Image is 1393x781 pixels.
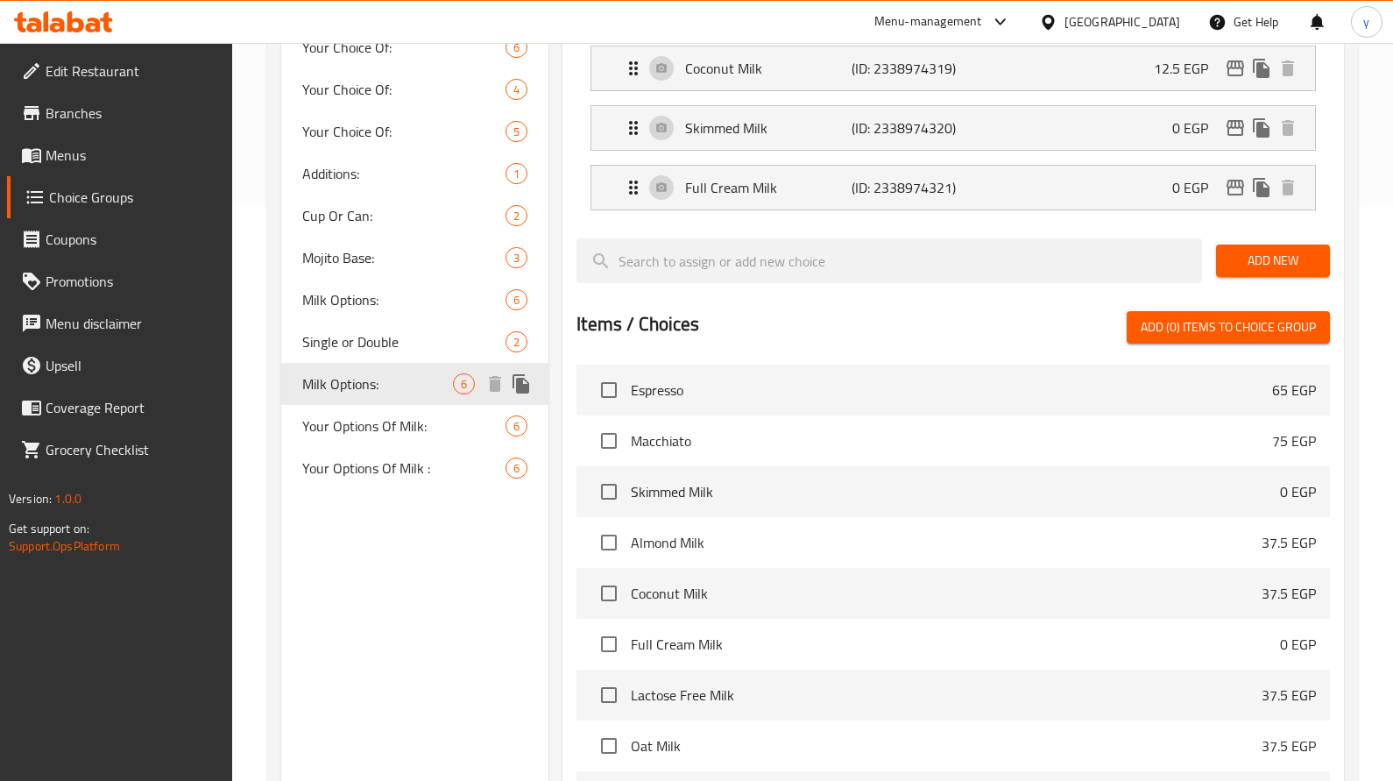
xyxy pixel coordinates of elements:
span: Promotions [46,271,219,292]
p: 0 EGP [1280,634,1316,655]
span: Select choice [590,372,627,408]
span: Branches [46,103,219,124]
span: Get support on: [9,517,89,540]
div: [GEOGRAPHIC_DATA] [1064,12,1180,32]
h2: Items / Choices [576,311,699,337]
div: Single or Double2 [281,321,548,363]
p: Skimmed Milk [685,117,852,138]
p: 12.5 EGP [1154,58,1222,79]
button: duplicate [508,371,534,397]
a: Menu disclaimer [7,302,233,344]
span: Upsell [46,355,219,376]
span: Cup Or Can: [302,205,506,226]
span: Skimmed Milk [631,481,1280,502]
span: Your Choice Of: [302,37,506,58]
a: Branches [7,92,233,134]
div: Milk Options:6 [281,279,548,321]
span: Choice Groups [49,187,219,208]
span: Coverage Report [46,397,219,418]
button: duplicate [1248,115,1275,141]
p: 37.5 EGP [1262,685,1316,706]
div: Milk Options:6deleteduplicate [281,363,548,405]
div: Choices [506,415,527,437]
div: Expand [591,166,1315,209]
span: 2 [506,334,527,351]
div: Choices [506,205,527,226]
span: Lactose Free Milk [631,685,1262,706]
span: Version: [9,487,52,510]
p: Coconut Milk [685,58,852,79]
a: Coverage Report [7,387,233,429]
div: Choices [506,121,527,142]
div: Mojito Base:3 [281,237,548,279]
span: 5 [506,124,527,140]
a: Menus [7,134,233,176]
input: search [576,238,1202,283]
button: duplicate [1248,174,1275,201]
button: delete [1275,115,1301,141]
span: 4 [506,82,527,98]
span: 6 [454,376,474,393]
span: Additions: [302,163,506,184]
button: edit [1222,174,1248,201]
li: Expand [576,98,1330,158]
a: Coupons [7,218,233,260]
p: 37.5 EGP [1262,735,1316,756]
button: delete [1275,174,1301,201]
p: 0 EGP [1172,117,1222,138]
div: Menu-management [874,11,982,32]
li: Expand [576,39,1330,98]
div: Cup Or Can:2 [281,195,548,237]
span: Menus [46,145,219,166]
p: (ID: 2338974321) [852,177,963,198]
a: Upsell [7,344,233,387]
span: Select choice [590,677,627,714]
p: (ID: 2338974320) [852,117,963,138]
div: Choices [506,458,527,479]
div: Your Choice Of:5 [281,110,548,153]
span: Your Options Of Milk: [302,415,506,437]
span: y [1363,12,1369,32]
span: 1 [506,166,527,182]
span: Full Cream Milk [631,634,1280,655]
span: Menu disclaimer [46,313,219,334]
span: Single or Double [302,331,506,352]
span: 6 [506,39,527,56]
a: Grocery Checklist [7,429,233,471]
span: Your Options Of Milk : [302,458,506,479]
div: Choices [506,289,527,310]
p: 65 EGP [1272,380,1316,401]
button: Add (0) items to choice group [1127,311,1330,344]
span: Coconut Milk [631,583,1262,604]
div: Your Options Of Milk :6 [281,447,548,489]
span: Select choice [590,473,627,510]
span: Add New [1230,250,1316,272]
button: delete [1275,55,1301,82]
span: Select choice [590,728,627,764]
span: Almond Milk [631,532,1262,553]
div: Additions:1 [281,153,548,195]
button: duplicate [1248,55,1275,82]
p: (ID: 2338974319) [852,58,963,79]
span: Add (0) items to choice group [1141,316,1316,338]
span: Your Choice Of: [302,79,506,100]
a: Support.OpsPlatform [9,535,120,557]
span: Oat Milk [631,735,1262,756]
span: 2 [506,208,527,224]
p: 75 EGP [1272,430,1316,451]
span: Edit Restaurant [46,60,219,82]
span: 6 [506,460,527,477]
p: 37.5 EGP [1262,532,1316,553]
span: Milk Options: [302,373,453,394]
p: 37.5 EGP [1262,583,1316,604]
span: Mojito Base: [302,247,506,268]
a: Promotions [7,260,233,302]
div: Expand [591,106,1315,150]
div: Your Choice Of:6 [281,26,548,68]
div: Your Choice Of:4 [281,68,548,110]
div: Choices [506,37,527,58]
li: Expand [576,158,1330,217]
p: 0 EGP [1280,481,1316,502]
span: 1.0.0 [54,487,81,510]
span: Your Choice Of: [302,121,506,142]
